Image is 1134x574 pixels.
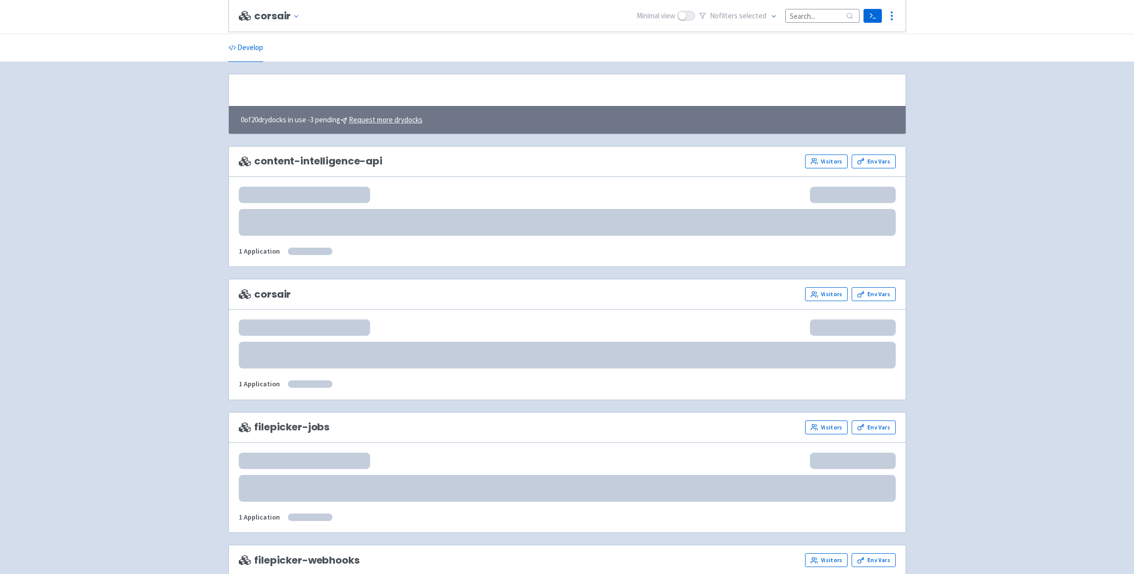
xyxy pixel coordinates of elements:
[785,9,860,22] input: Search...
[852,155,895,168] a: Env Vars
[239,289,291,300] span: corsair
[239,421,330,433] span: filepicker-jobs
[239,378,280,390] div: 1 Application
[739,11,766,20] span: selected
[239,246,280,257] div: 1 Application
[852,420,895,434] a: Env Vars
[637,10,675,22] span: Minimal view
[239,156,382,167] span: content-intelligence-api
[805,287,848,301] a: Visitors
[864,9,882,23] a: Terminal
[254,10,304,22] button: corsair
[239,555,360,566] span: filepicker-webhooks
[241,114,423,126] span: 0 of 20 drydocks in use - 3 pending
[805,155,848,168] a: Visitors
[228,34,263,62] a: Develop
[710,10,766,22] span: No filter s
[852,287,895,301] a: Env Vars
[349,115,423,124] u: Request more drydocks
[805,553,848,567] a: Visitors
[239,512,280,523] div: 1 Application
[852,553,895,567] a: Env Vars
[805,420,848,434] a: Visitors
